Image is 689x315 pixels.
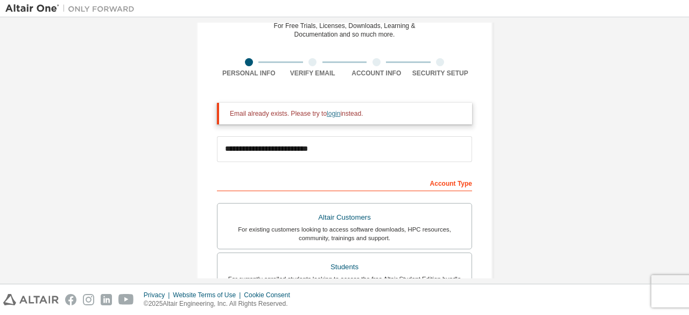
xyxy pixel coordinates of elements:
[83,294,94,305] img: instagram.svg
[224,210,465,225] div: Altair Customers
[144,291,173,299] div: Privacy
[5,3,140,14] img: Altair One
[230,109,463,118] div: Email already exists. Please try to instead.
[224,260,465,275] div: Students
[344,69,409,78] div: Account Info
[217,69,281,78] div: Personal Info
[224,275,465,292] div: For currently enrolled students looking to access the free Altair Student Edition bundle and all ...
[173,291,244,299] div: Website Terms of Use
[144,299,297,309] p: © 2025 Altair Engineering, Inc. All Rights Reserved.
[409,69,473,78] div: Security Setup
[244,291,296,299] div: Cookie Consent
[224,225,465,242] div: For existing customers looking to access software downloads, HPC resources, community, trainings ...
[65,294,76,305] img: facebook.svg
[281,69,345,78] div: Verify Email
[118,294,134,305] img: youtube.svg
[274,22,416,39] div: For Free Trials, Licenses, Downloads, Learning & Documentation and so much more.
[101,294,112,305] img: linkedin.svg
[327,110,340,117] a: login
[217,174,472,191] div: Account Type
[3,294,59,305] img: altair_logo.svg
